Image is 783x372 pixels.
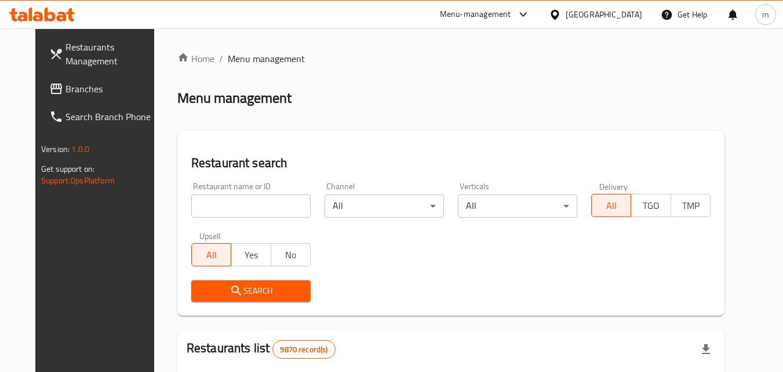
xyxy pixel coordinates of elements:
div: [GEOGRAPHIC_DATA] [566,8,642,21]
span: Version: [41,142,70,157]
a: Search Branch Phone [40,103,166,131]
button: Search [191,280,311,302]
div: All [325,194,444,218]
span: Branches [65,82,157,96]
button: TMP [671,194,711,217]
span: 1.0.0 [71,142,89,157]
span: 9870 record(s) [273,344,334,355]
button: No [271,243,311,266]
div: Menu-management [440,8,511,21]
span: m [762,8,769,21]
span: Menu management [228,52,305,66]
label: Upsell [199,232,221,240]
div: All [458,194,577,218]
span: TGO [636,197,666,214]
h2: Restaurant search [191,154,711,172]
li: / [219,52,223,66]
span: No [276,247,306,263]
button: Yes [231,243,271,266]
span: Search [201,284,301,298]
span: Restaurants Management [65,40,157,68]
a: Support.OpsPlatform [41,173,115,188]
input: Search for restaurant name or ID.. [191,194,311,218]
span: Get support on: [41,161,94,176]
button: TGO [631,194,671,217]
button: All [191,243,231,266]
a: Restaurants Management [40,33,166,75]
a: Branches [40,75,166,103]
span: Yes [236,247,266,263]
span: All [196,247,227,263]
span: All [596,197,627,214]
div: Export file [692,335,720,363]
span: Search Branch Phone [65,110,157,124]
h2: Menu management [177,89,292,107]
nav: breadcrumb [177,52,724,66]
h2: Restaurants list [187,340,336,359]
button: All [591,194,631,217]
a: Home [177,52,214,66]
span: TMP [676,197,706,214]
label: Delivery [599,182,628,190]
div: Total records count [272,340,335,359]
